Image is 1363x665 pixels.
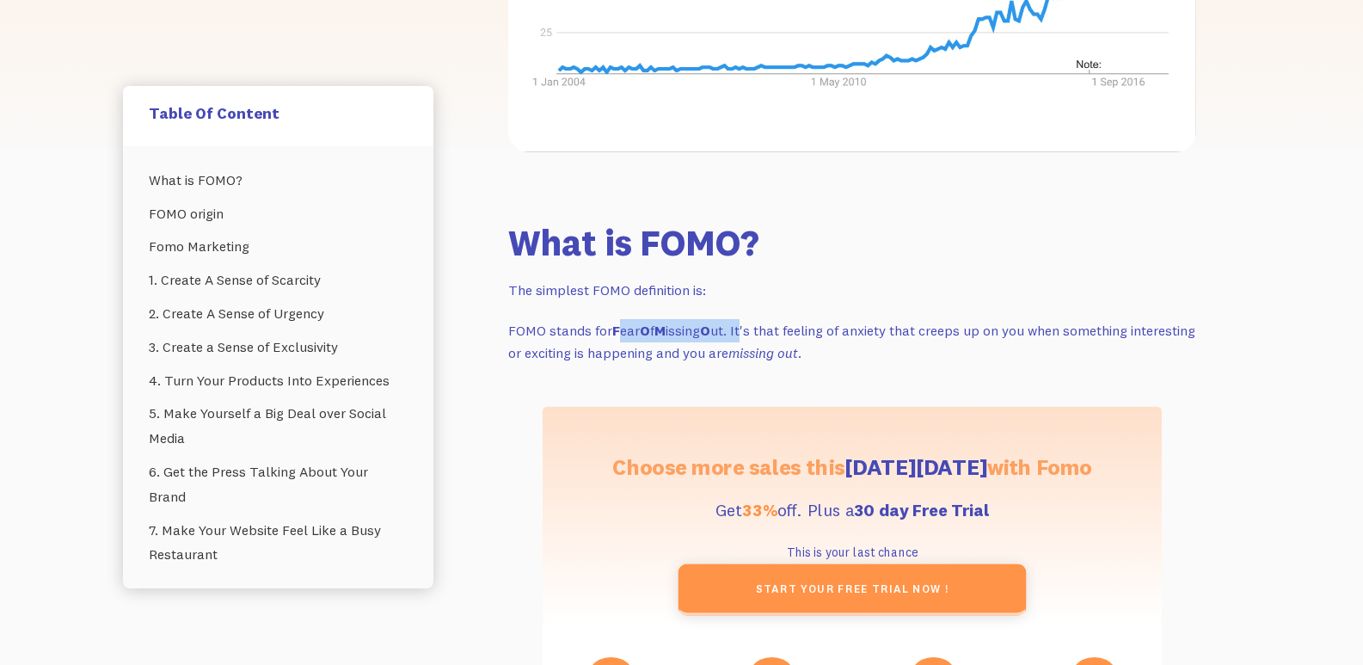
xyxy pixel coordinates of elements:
a: 4. Turn Your Products Into Experiences [149,363,408,397]
a: Start your free trial now ! [678,563,1026,615]
a: 7. Make Your Website Feel Like a Busy Restaurant [149,513,408,571]
em: missing out [728,344,798,361]
a: 6. Get the Press Talking About Your Brand [149,455,408,514]
p: FOMO stands for ear f issing ut. It's that feeling of anxiety that creeps up on you when somethin... [508,319,1196,365]
a: FOMO origin [149,196,408,230]
a: Fomo Marketing [149,230,408,263]
strong: M [654,322,666,339]
a: 3. Create a Sense of Exclusivity [149,329,408,363]
strong: O [700,322,710,339]
a: 2. Create A Sense of Urgency [149,297,408,330]
div: This is your last chance [589,541,1115,563]
a: What is FOMO? [149,163,408,196]
p: The simplest FOMO definition is: [508,279,1196,302]
span: 33% [742,499,777,520]
strong: F [612,322,620,339]
strong: O [640,322,650,339]
div: Get off. Plus a [589,499,1115,521]
h2: What is FOMO? [508,221,1196,264]
h5: Table Of Content [149,103,408,123]
span: 30 day Free Trial [854,499,990,520]
div: Choose more sales this with Fomo [589,453,1115,481]
span: [DATE][DATE] [845,453,988,481]
a: 5. Make Yourself a Big Deal over Social Media [149,397,408,455]
a: 1. Create A Sense of Scarcity [149,263,408,297]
